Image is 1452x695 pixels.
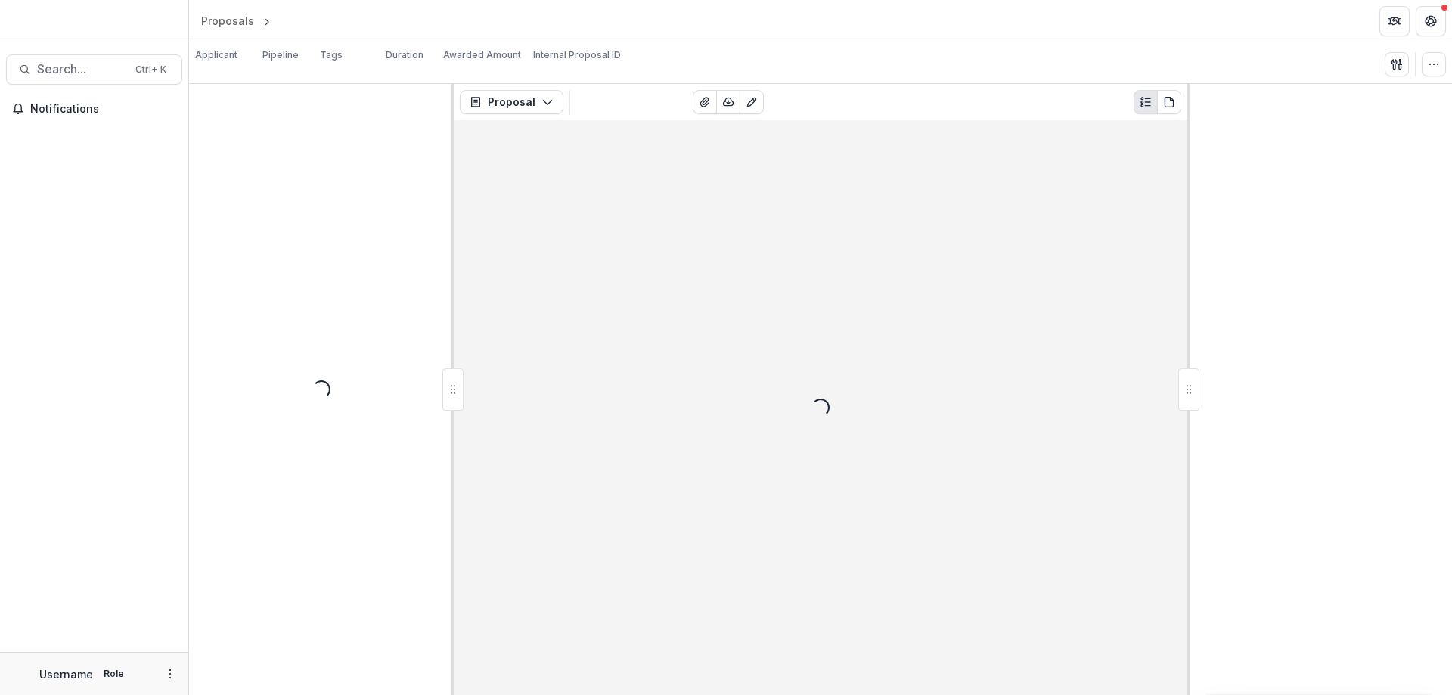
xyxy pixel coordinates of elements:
p: Username [39,666,93,682]
button: Edit as form [740,90,764,114]
p: Duration [386,48,423,62]
button: Partners [1379,6,1410,36]
p: Tags [320,48,343,62]
button: Get Help [1416,6,1446,36]
button: PDF view [1157,90,1181,114]
button: View Attached Files [693,90,717,114]
p: Awarded Amount [443,48,521,62]
div: Proposals [201,13,254,29]
div: Ctrl + K [132,61,169,78]
p: Pipeline [262,48,299,62]
p: Internal Proposal ID [533,48,621,62]
span: Search... [37,62,126,76]
button: Notifications [6,97,182,121]
nav: breadcrumb [195,10,338,32]
p: Role [99,667,129,681]
button: Search... [6,54,182,85]
button: Proposal [460,90,563,114]
button: Plaintext view [1134,90,1158,114]
button: More [161,665,179,683]
a: Proposals [195,10,260,32]
p: Applicant [195,48,237,62]
span: Notifications [30,103,176,116]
